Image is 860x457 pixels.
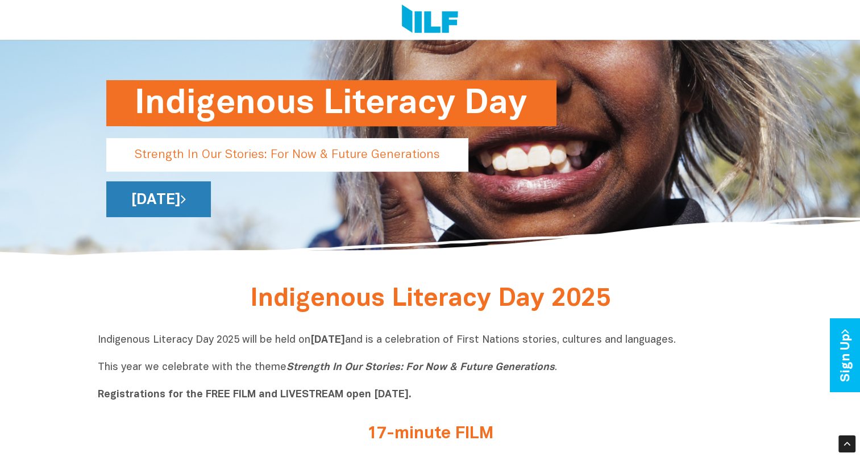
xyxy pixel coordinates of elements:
div: Scroll Back to Top [838,435,855,452]
span: Indigenous Literacy Day 2025 [250,288,610,311]
h1: Indigenous Literacy Day [135,80,528,126]
i: Strength In Our Stories: For Now & Future Generations [286,363,555,372]
a: [DATE] [106,181,211,217]
p: Strength In Our Stories: For Now & Future Generations [106,138,468,172]
p: Indigenous Literacy Day 2025 will be held on and is a celebration of First Nations stories, cultu... [98,334,763,402]
b: Registrations for the FREE FILM and LIVESTREAM open [DATE]. [98,390,412,400]
b: [DATE] [310,335,345,345]
h2: 17-minute FILM [217,425,643,443]
img: Logo [402,5,458,35]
